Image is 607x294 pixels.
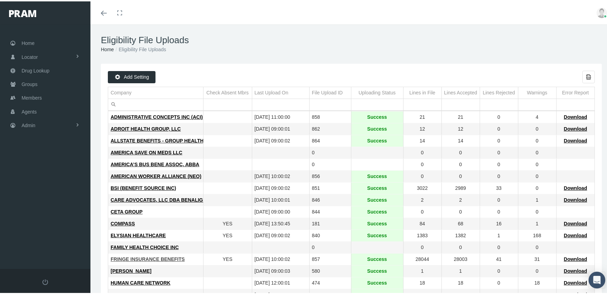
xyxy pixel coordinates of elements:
[252,86,309,98] td: Column Last Upload On
[252,217,309,229] td: [DATE] 13:50:45
[309,264,351,276] td: 580
[351,252,403,264] td: Success
[480,276,518,288] td: 0
[309,217,351,229] td: 181
[111,137,203,142] span: ALLSTATE BENEFITS - GROUP HEALTH
[312,88,343,95] div: File Upload ID
[309,86,351,98] td: Column File Upload ID
[351,193,403,205] td: Success
[252,181,309,193] td: [DATE] 09:00:02
[309,134,351,146] td: 864
[22,63,49,76] span: Drug Lookup
[111,172,201,178] span: AMERICAN WORKER ALLIANCE (NEO)
[252,169,309,181] td: [DATE] 10:00:02
[22,117,35,131] span: Admin
[351,169,403,181] td: Success
[9,9,36,16] img: PRAM_20_x_78.png
[480,146,518,157] td: 0
[518,193,556,205] td: 1
[22,49,38,62] span: Locator
[22,90,42,103] span: Members
[111,196,207,201] span: CARE ADVOCATES, LLC DBA BENALIGN
[597,6,607,17] img: user-placeholder.jpg
[111,279,170,284] span: HUMAN CARE NETWORK
[111,148,182,154] span: AMERICA SAVE ON MEDS LLC
[309,276,351,288] td: 474
[309,181,351,193] td: 851
[203,252,252,264] td: YES
[480,134,518,146] td: 0
[564,184,587,189] span: Download
[480,193,518,205] td: 0
[564,196,587,201] span: Download
[403,169,441,181] td: 0
[403,217,441,229] td: 84
[441,122,480,134] td: 12
[252,193,309,205] td: [DATE] 10:00:01
[203,217,252,229] td: YES
[351,181,403,193] td: Success
[556,86,594,98] td: Column Error Report
[351,264,403,276] td: Success
[101,45,114,51] a: Home
[480,169,518,181] td: 0
[309,169,351,181] td: 856
[562,88,589,95] div: Error Report
[101,33,602,44] h1: Eligibility File Uploads
[441,134,480,146] td: 14
[403,205,441,217] td: 0
[480,240,518,252] td: 0
[351,276,403,288] td: Success
[582,69,595,82] div: Export all data to Excel
[403,134,441,146] td: 14
[309,110,351,122] td: 858
[403,240,441,252] td: 0
[403,276,441,288] td: 18
[483,88,515,95] div: Lines Rejected
[108,69,595,82] div: Data grid toolbar
[403,264,441,276] td: 1
[480,122,518,134] td: 0
[111,231,166,237] span: ELYSIAN HEALTHCARE
[518,157,556,169] td: 0
[351,229,403,240] td: Success
[480,157,518,169] td: 0
[441,217,480,229] td: 68
[518,252,556,264] td: 31
[403,146,441,157] td: 0
[252,134,309,146] td: [DATE] 09:00:02
[518,146,556,157] td: 0
[309,252,351,264] td: 857
[309,193,351,205] td: 846
[441,86,480,98] td: Column Lines Accepted
[403,86,441,98] td: Column Lines in File
[480,205,518,217] td: 0
[441,169,480,181] td: 0
[518,240,556,252] td: 0
[203,229,252,240] td: YES
[114,44,166,52] li: Eligibility File Uploads
[589,270,605,287] div: Open Intercom Messenger
[203,86,252,98] td: Column Check Absent Mbrs
[111,113,203,118] span: ADMINISTRATIVE CONCEPTS INC (ACI)
[564,125,587,130] span: Download
[111,208,143,213] span: CETA GROUP
[441,252,480,264] td: 28003
[480,264,518,276] td: 0
[309,205,351,217] td: 844
[441,205,480,217] td: 0
[441,240,480,252] td: 0
[403,110,441,122] td: 21
[564,279,587,284] span: Download
[351,86,403,98] td: Column Uploading Status
[518,181,556,193] td: 0
[252,110,309,122] td: [DATE] 11:00:00
[359,88,396,95] div: Uploading Status
[480,181,518,193] td: 33
[108,86,203,98] td: Column Company
[441,193,480,205] td: 2
[206,88,248,95] div: Check Absent Mbrs
[441,276,480,288] td: 18
[480,86,518,98] td: Column Lines Rejected
[252,276,309,288] td: [DATE] 12:00:01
